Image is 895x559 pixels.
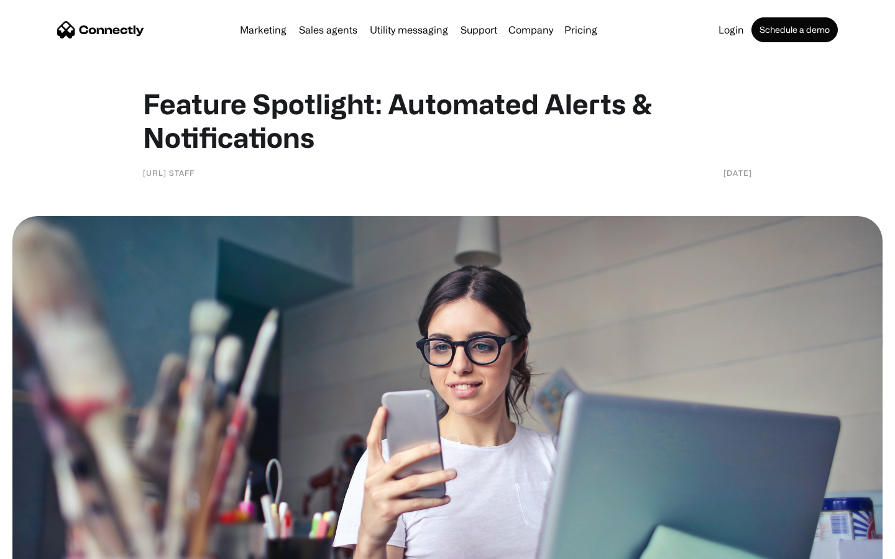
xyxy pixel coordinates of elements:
aside: Language selected: English [12,537,75,555]
a: Schedule a demo [751,17,838,42]
a: Utility messaging [365,25,453,35]
a: Login [714,25,749,35]
ul: Language list [25,537,75,555]
h1: Feature Spotlight: Automated Alerts & Notifications [143,87,752,154]
div: [DATE] [723,166,752,179]
a: Pricing [559,25,602,35]
a: Sales agents [294,25,362,35]
a: Marketing [235,25,291,35]
div: [URL] staff [143,166,195,179]
div: Company [508,21,553,39]
a: Support [456,25,502,35]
